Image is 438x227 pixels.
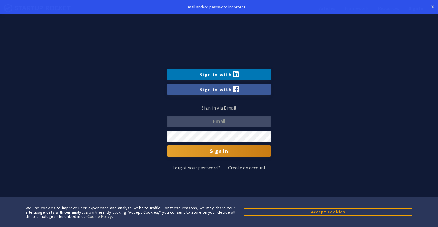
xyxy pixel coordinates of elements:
[87,214,112,219] a: Cookie Policy
[228,165,266,170] a: Create an account
[167,69,271,80] a: Sign in with
[186,4,246,10] span: Email and/or password incorrect.
[167,103,271,112] p: Sign in via Email
[244,208,412,216] button: Accept Cookies
[167,145,271,156] input: Sign In
[26,206,235,219] div: We use cookies to improve user experience and analyze website traffic. For these reasons, we may ...
[167,84,271,95] a: Sign in with
[431,3,434,10] a: ×
[172,165,220,170] a: Forgot your password?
